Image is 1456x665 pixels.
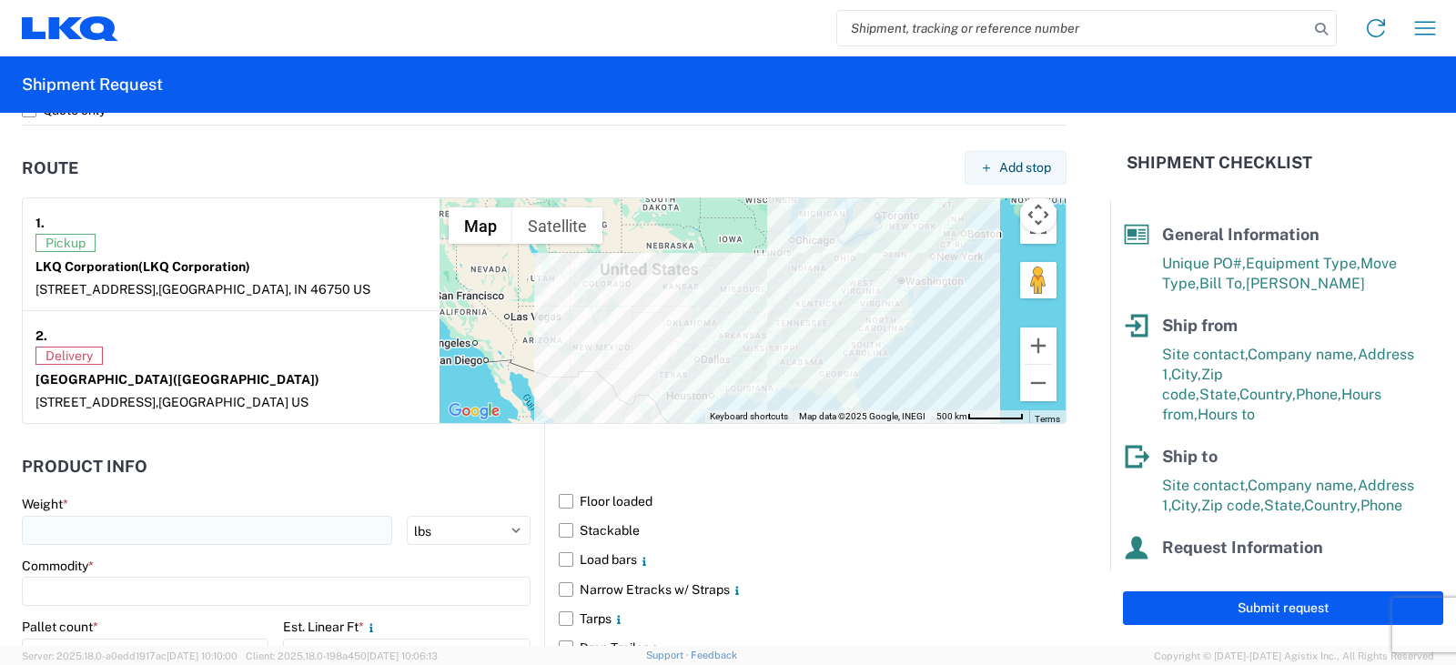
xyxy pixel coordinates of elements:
label: Commodity [22,558,94,574]
span: Unique PO#, [1162,255,1246,272]
label: Est. Linear Ft [283,619,379,635]
a: Terms [1035,414,1060,424]
span: Map data ©2025 Google, INEGI [799,411,925,421]
span: General Information [1162,225,1319,244]
label: Stackable [559,516,1067,545]
span: Ship from [1162,316,1238,335]
label: Narrow Etracks w/ Straps [559,575,1067,604]
a: Feedback [691,650,737,660]
span: Site contact, [1162,346,1248,363]
label: Drop Trailer [559,633,1067,662]
strong: LKQ Corporation [35,259,250,274]
label: Pallet count [22,619,98,635]
span: [PERSON_NAME] [1246,275,1365,292]
span: Company name, [1248,346,1358,363]
span: Phone, [1248,568,1293,585]
span: [STREET_ADDRESS], [35,282,158,297]
button: Show satellite imagery [512,207,602,244]
strong: [GEOGRAPHIC_DATA] [35,372,319,387]
button: Submit request [1123,591,1443,625]
h2: Shipment Request [22,74,163,96]
span: Ship to [1162,447,1218,466]
label: Weight [22,496,68,512]
span: [DATE] 10:06:13 [367,650,438,661]
label: Load bars [559,545,1067,574]
strong: 1. [35,211,45,234]
label: Floor loaded [559,487,1067,516]
span: Pickup [35,234,96,252]
span: Request Information [1162,538,1323,557]
span: Bill To, [1199,275,1246,292]
label: Tarps [559,604,1067,633]
span: Hours to [1198,406,1255,423]
img: Google [444,399,504,423]
span: ([GEOGRAPHIC_DATA]) [173,372,319,387]
h2: Product Info [22,458,147,476]
h2: Shipment Checklist [1127,152,1312,174]
span: Equipment Type, [1246,255,1360,272]
span: Company name, [1248,477,1358,494]
button: Add stop [965,151,1067,185]
h2: Route [22,159,78,177]
a: Open this area in Google Maps (opens a new window) [444,399,504,423]
strong: 2. [35,324,47,347]
span: Site contact, [1162,477,1248,494]
span: Zip code, [1201,497,1264,514]
button: Show street map [449,207,512,244]
span: (LKQ Corporation) [138,259,250,274]
span: Delivery [35,347,103,365]
input: Shipment, tracking or reference number [837,11,1309,45]
span: [DATE] 10:10:00 [167,650,238,661]
span: State, [1199,386,1239,403]
a: Support [646,650,692,660]
button: Zoom in [1020,327,1057,364]
span: State, [1264,497,1304,514]
span: [GEOGRAPHIC_DATA], IN 46750 US [158,282,370,297]
span: Client: 2025.18.0-198a450 [246,650,438,661]
span: Name, [1162,568,1206,585]
button: Map Scale: 500 km per 58 pixels [931,410,1029,423]
button: Zoom out [1020,365,1057,401]
span: Country, [1304,497,1360,514]
span: Copyright © [DATE]-[DATE] Agistix Inc., All Rights Reserved [1154,648,1434,664]
span: City, [1171,366,1201,383]
span: City, [1171,497,1201,514]
button: Map camera controls [1020,196,1057,233]
span: [GEOGRAPHIC_DATA] US [158,395,308,409]
button: Drag Pegman onto the map to open Street View [1020,262,1057,298]
button: Keyboard shortcuts [710,410,788,423]
span: Phone [1360,497,1402,514]
span: Phone, [1296,386,1341,403]
span: Country, [1239,386,1296,403]
span: Email, [1206,568,1248,585]
span: Server: 2025.18.0-a0edd1917ac [22,650,238,661]
span: 500 km [936,411,967,421]
span: [STREET_ADDRESS], [35,395,158,409]
span: Add stop [999,159,1051,176]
